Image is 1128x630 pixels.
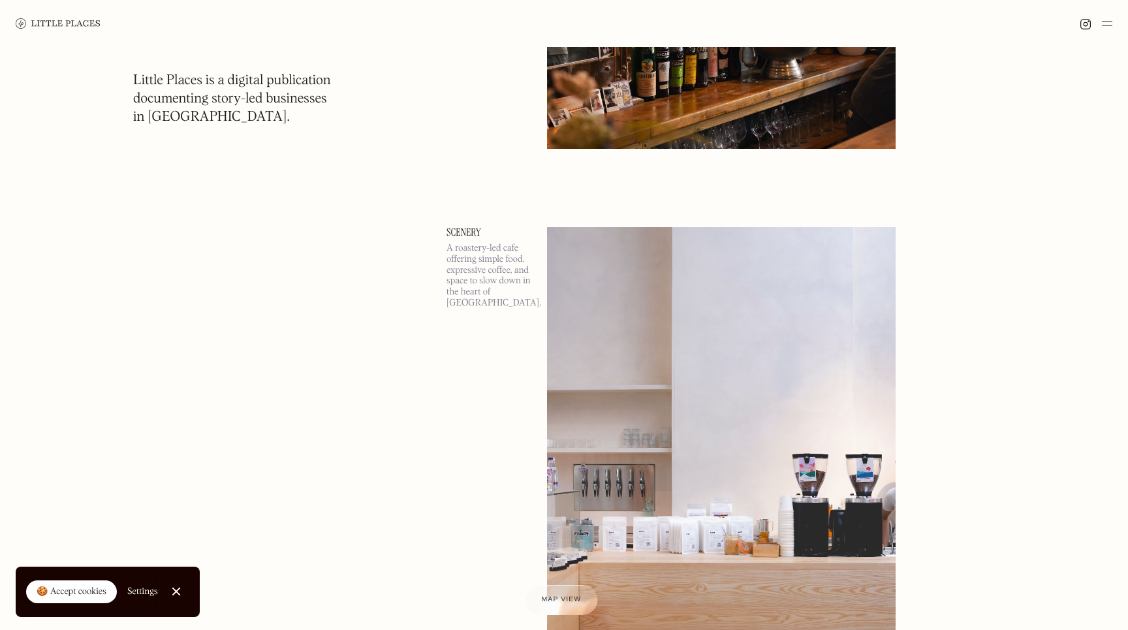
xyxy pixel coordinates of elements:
a: 🍪 Accept cookies [26,580,117,604]
h1: Little Places is a digital publication documenting story-led businesses in [GEOGRAPHIC_DATA]. [133,72,331,127]
a: Scenery [446,227,531,238]
div: 🍪 Accept cookies [37,586,106,599]
a: Map view [525,585,597,615]
div: Settings [127,587,158,596]
a: Close Cookie Popup [163,578,189,605]
a: Settings [127,577,158,606]
span: Map view [541,596,581,604]
p: A roastery-led cafe offering simple food, expressive coffee, and space to slow down in the heart ... [446,243,531,309]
